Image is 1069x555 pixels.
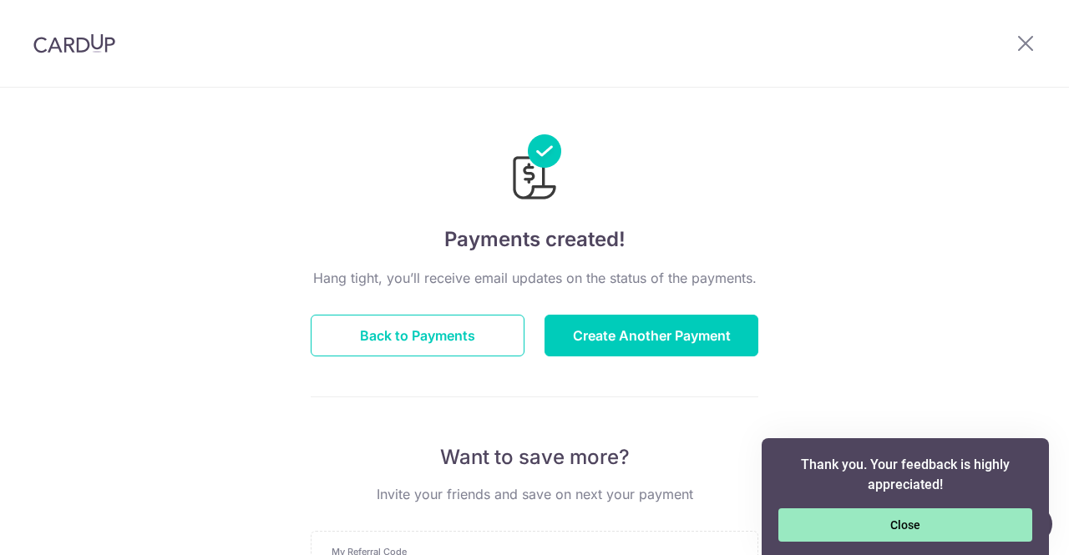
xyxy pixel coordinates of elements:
[311,444,758,471] p: Want to save more?
[778,508,1032,542] button: Close
[311,484,758,504] p: Invite your friends and save on next your payment
[508,134,561,204] img: Payments
[311,268,758,288] p: Hang tight, you’ll receive email updates on the status of the payments.
[38,12,72,27] span: Help
[33,33,115,53] img: CardUp
[778,452,1032,495] h2: Thank you. Your feedback is highly appreciated!
[545,315,758,356] button: Create Another Payment
[311,315,524,356] button: Back to Payments
[311,225,758,255] h4: Payments created!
